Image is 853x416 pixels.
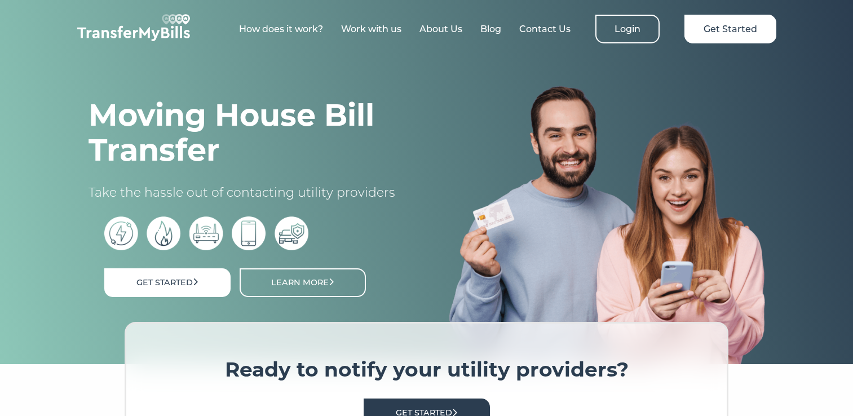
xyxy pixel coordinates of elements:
img: electric bills icon [104,216,138,250]
a: Get Started [104,268,231,297]
img: gas bills icon [147,216,180,250]
img: phone bill icon [232,216,266,250]
a: Blog [480,24,501,34]
a: Work with us [341,24,401,34]
a: Login [595,15,660,43]
img: image%203.png [449,85,765,364]
p: Take the hassle out of contacting utility providers [89,184,404,201]
a: Learn More [240,268,366,297]
a: Contact Us [519,24,571,34]
h1: Moving House Bill Transfer [89,98,404,167]
h3: Ready to notify your utility providers? [160,357,692,382]
img: car insurance icon [275,216,308,250]
a: About Us [419,24,462,34]
a: Get Started [684,15,776,43]
img: broadband icon [189,216,223,250]
img: TransferMyBills.com - Helping ease the stress of moving [77,14,190,41]
a: How does it work? [239,24,323,34]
